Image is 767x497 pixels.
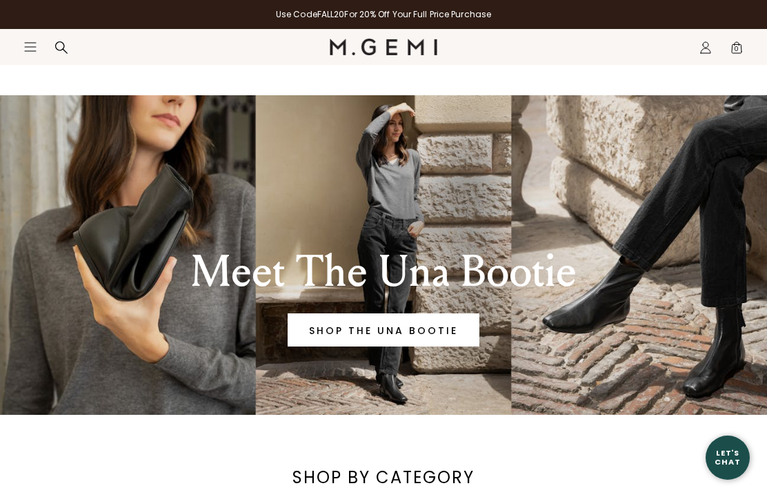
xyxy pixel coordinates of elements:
[288,313,479,347] a: Banner primary button
[330,39,438,55] img: M.Gemi
[128,247,639,297] div: Meet The Una Bootie
[706,449,750,466] div: Let's Chat
[288,467,479,489] div: SHOP BY CATEGORY
[23,40,37,54] button: Open site menu
[730,43,744,57] span: 0
[317,8,345,20] strong: FALL20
